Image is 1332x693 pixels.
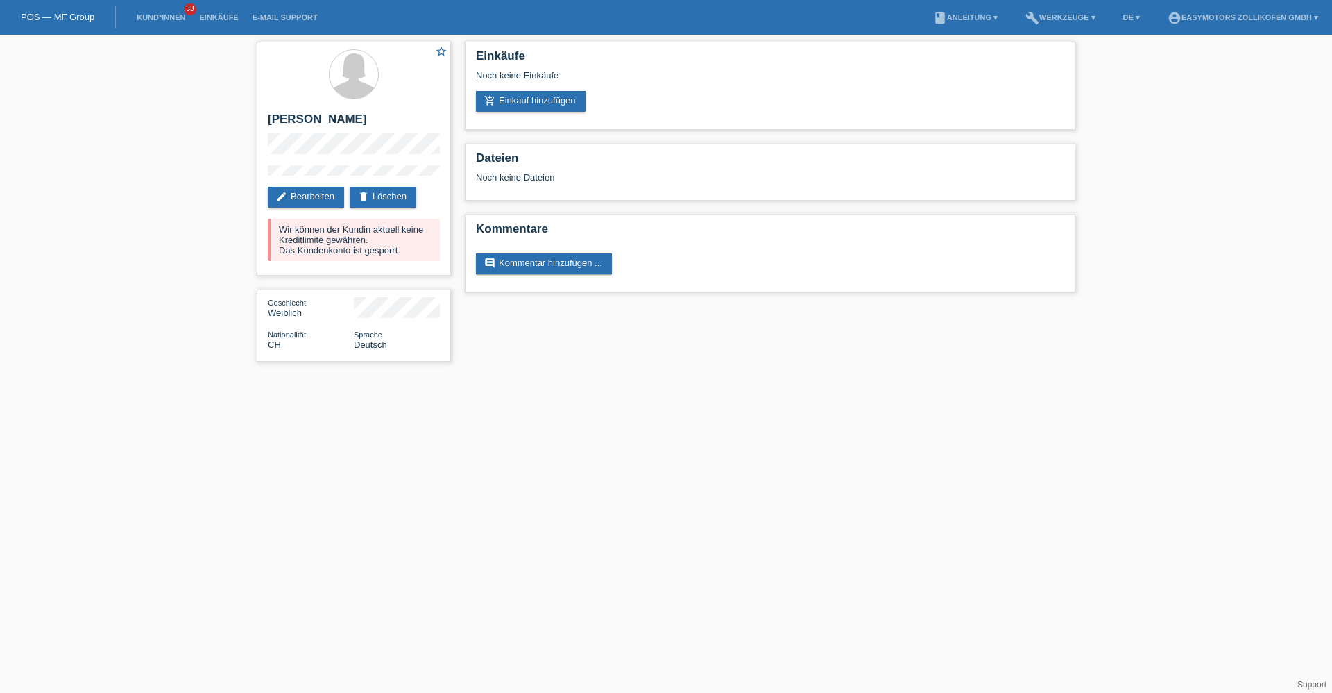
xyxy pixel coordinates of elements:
[1025,11,1039,25] i: build
[435,45,447,58] i: star_border
[435,45,447,60] a: star_border
[476,222,1064,243] h2: Kommentare
[268,299,306,307] span: Geschlecht
[476,151,1064,172] h2: Dateien
[1018,13,1102,22] a: buildWerkzeuge ▾
[350,187,416,208] a: deleteLöschen
[246,13,325,22] a: E-Mail Support
[1161,13,1325,22] a: account_circleEasymotors Zollikofen GmbH ▾
[1297,680,1326,690] a: Support
[184,3,196,15] span: 33
[192,13,245,22] a: Einkäufe
[130,13,192,22] a: Kund*innen
[276,191,287,202] i: edit
[476,91,586,112] a: add_shopping_cartEinkauf hinzufügen
[933,11,947,25] i: book
[1116,13,1147,22] a: DE ▾
[268,219,440,261] div: Wir können der Kundin aktuell keine Kreditlimite gewähren. Das Kundenkonto ist gesperrt.
[358,191,369,202] i: delete
[476,172,900,183] div: Noch keine Dateien
[926,13,1005,22] a: bookAnleitung ▾
[476,49,1064,70] h2: Einkäufe
[268,331,306,339] span: Nationalität
[354,340,387,350] span: Deutsch
[268,297,354,318] div: Weiblich
[268,187,344,208] a: editBearbeiten
[268,340,281,350] span: Schweiz
[354,331,382,339] span: Sprache
[484,95,495,106] i: add_shopping_cart
[268,112,440,133] h2: [PERSON_NAME]
[484,258,495,269] i: comment
[476,253,612,274] a: commentKommentar hinzufügen ...
[476,70,1064,91] div: Noch keine Einkäufe
[21,12,94,22] a: POS — MF Group
[1168,11,1181,25] i: account_circle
